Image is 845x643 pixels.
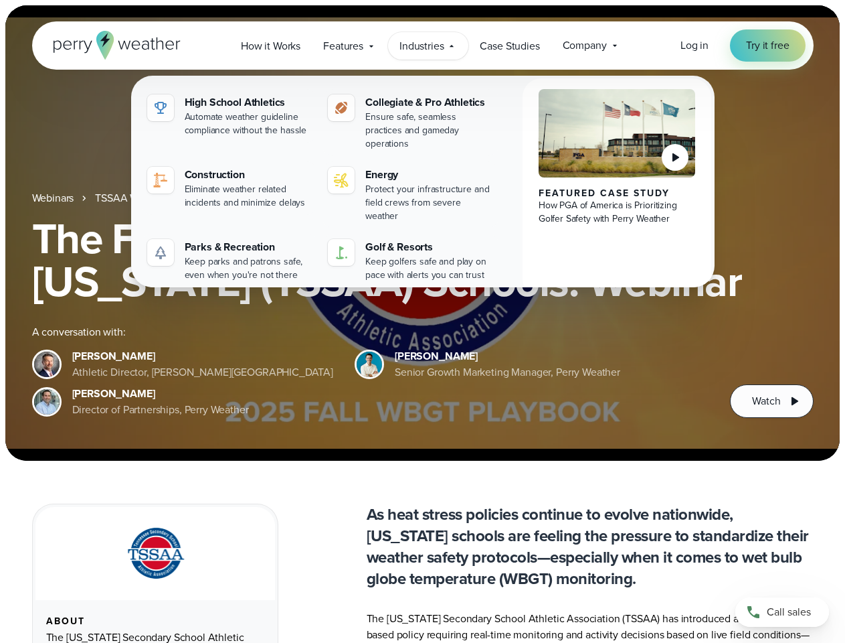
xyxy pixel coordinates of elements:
img: TSSAA-Tennessee-Secondary-School-Athletic-Association.svg [110,523,200,584]
div: Golf & Resorts [365,239,493,255]
div: [PERSON_NAME] [395,348,620,364]
div: Director of Partnerships, Perry Weather [72,402,249,418]
div: Collegiate & Pro Athletics [365,94,493,111]
a: Log in [680,38,709,54]
a: How it Works [229,32,312,60]
div: [PERSON_NAME] [72,348,334,364]
div: High School Athletics [185,94,312,111]
span: Call sales [767,604,811,620]
div: Eliminate weather related incidents and minimize delays [185,183,312,210]
div: Energy [365,167,493,183]
span: Log in [680,38,709,53]
button: Watch [730,384,813,418]
a: Webinars [32,190,74,206]
span: Watch [752,393,780,409]
div: Athletic Director, [PERSON_NAME][GEOGRAPHIC_DATA] [72,364,334,380]
a: TSSAA WBGT Fall Playbook [95,190,222,206]
a: Golf & Resorts Keep golfers safe and play on pace with alerts you can trust [322,234,498,287]
span: How it Works [241,38,300,54]
div: Protect your infrastructure and field crews from severe weather [365,183,493,223]
img: construction perry weather [153,172,169,188]
p: As heat stress policies continue to evolve nationwide, [US_STATE] schools are feeling the pressur... [367,504,814,589]
div: How PGA of America is Prioritizing Golfer Safety with Perry Weather [539,199,696,226]
div: Keep parks and patrons safe, even when you're not there [185,255,312,282]
img: golf-iconV2.svg [333,244,349,261]
img: highschool-icon.svg [153,100,169,116]
a: Parks & Recreation Keep parks and patrons safe, even when you're not there [142,234,318,287]
a: Collegiate & Pro Athletics Ensure safe, seamless practices and gameday operations [322,89,498,156]
span: Features [323,38,363,54]
a: construction perry weather Construction Eliminate weather related incidents and minimize delays [142,161,318,215]
div: Ensure safe, seamless practices and gameday operations [365,111,493,151]
span: Company [563,38,607,54]
a: Energy Protect your infrastructure and field crews from severe weather [322,161,498,228]
div: Parks & Recreation [185,239,312,255]
a: Case Studies [468,32,551,60]
img: Jeff Wood [34,389,60,415]
div: Keep golfers safe and play on pace with alerts you can trust [365,255,493,282]
img: Spencer Patton, Perry Weather [357,352,382,377]
span: Industries [399,38,444,54]
div: A conversation with: [32,324,709,340]
span: Case Studies [480,38,539,54]
div: About [46,616,264,627]
div: [PERSON_NAME] [72,386,249,402]
a: PGA of America, Frisco Campus Featured Case Study How PGA of America is Prioritizing Golfer Safet... [523,78,712,298]
img: proathletics-icon@2x-1.svg [333,100,349,116]
nav: Breadcrumb [32,190,814,206]
a: High School Athletics Automate weather guideline compliance without the hassle [142,89,318,143]
div: Automate weather guideline compliance without the hassle [185,111,312,137]
div: Construction [185,167,312,183]
span: Try it free [746,38,789,54]
div: Featured Case Study [539,188,696,199]
a: Try it free [730,29,805,62]
div: Senior Growth Marketing Manager, Perry Weather [395,364,620,380]
img: energy-icon@2x-1.svg [333,172,349,188]
img: Brian Wyatt [34,352,60,377]
img: PGA of America, Frisco Campus [539,89,696,177]
h1: The Fall WBGT Playbook for [US_STATE] (TSSAA) Schools: Webinar [32,217,814,303]
img: parks-icon-grey.svg [153,244,169,261]
a: Call sales [735,597,829,627]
